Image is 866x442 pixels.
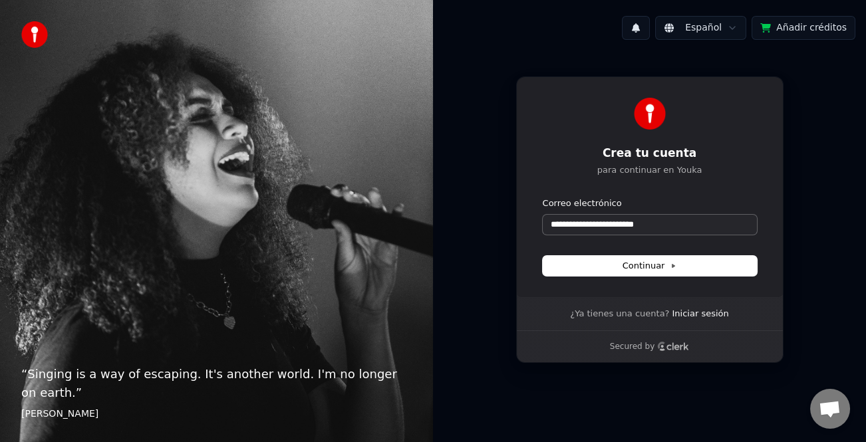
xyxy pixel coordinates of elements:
img: Youka [634,98,666,130]
button: Añadir créditos [752,16,855,40]
div: Chat abierto [810,389,850,429]
img: youka [21,21,48,48]
span: ¿Ya tienes una cuenta? [570,308,669,320]
h1: Crea tu cuenta [543,146,757,162]
a: Iniciar sesión [672,308,728,320]
label: Correo electrónico [543,197,622,209]
a: Clerk logo [657,342,689,351]
span: Continuar [623,260,677,272]
p: “ Singing is a way of escaping. It's another world. I'm no longer on earth. ” [21,365,412,402]
p: Secured by [610,342,654,352]
footer: [PERSON_NAME] [21,407,412,421]
p: para continuar en Youka [543,164,757,176]
button: Continuar [543,256,757,276]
